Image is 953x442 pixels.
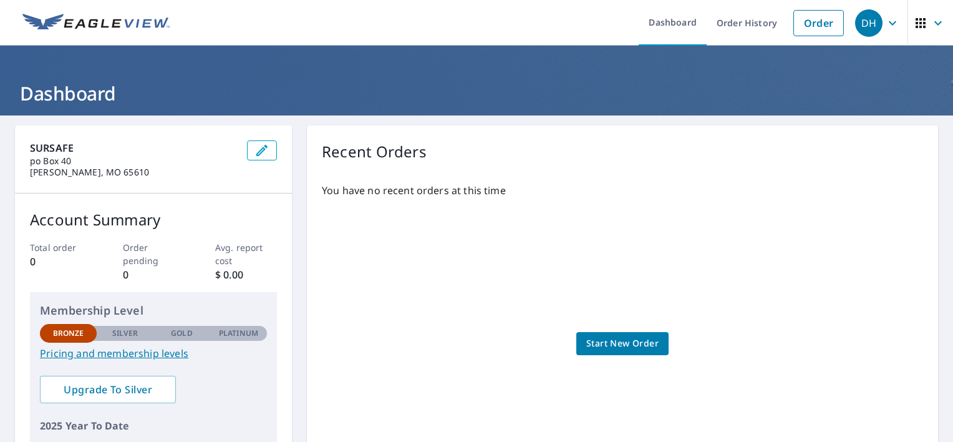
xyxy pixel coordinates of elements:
[40,346,267,361] a: Pricing and membership levels
[53,328,84,339] p: Bronze
[322,183,923,198] p: You have no recent orders at this time
[40,376,176,403] a: Upgrade To Silver
[30,254,92,269] p: 0
[855,9,883,37] div: DH
[30,209,277,231] p: Account Summary
[123,267,185,282] p: 0
[123,241,185,267] p: Order pending
[30,241,92,254] p: Total order
[215,267,277,282] p: $ 0.00
[50,383,166,396] span: Upgrade To Silver
[30,140,237,155] p: SURSAFE
[322,140,427,163] p: Recent Orders
[40,302,267,319] p: Membership Level
[22,14,170,32] img: EV Logo
[30,155,237,167] p: po Box 40
[215,241,277,267] p: Avg. report cost
[40,418,267,433] p: 2025 Year To Date
[112,328,138,339] p: Silver
[586,336,659,351] span: Start New Order
[219,328,258,339] p: Platinum
[30,167,237,178] p: [PERSON_NAME], MO 65610
[15,81,938,106] h1: Dashboard
[793,10,844,36] a: Order
[576,332,669,355] a: Start New Order
[171,328,192,339] p: Gold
